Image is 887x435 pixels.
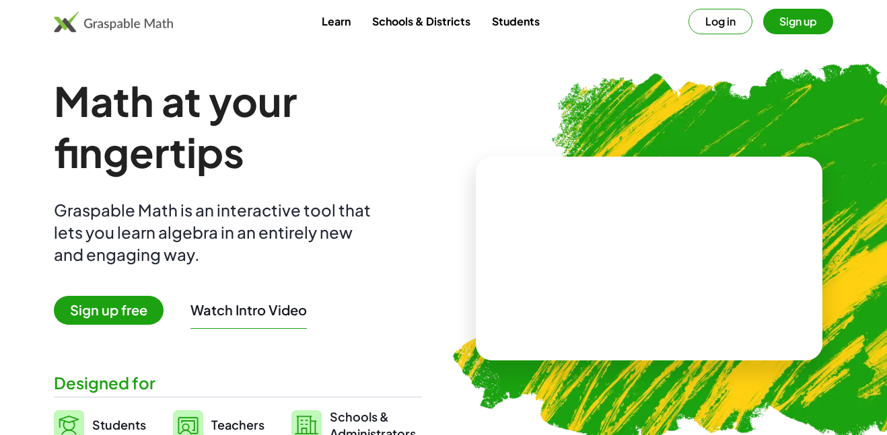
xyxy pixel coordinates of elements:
a: Learn [311,9,361,34]
div: Graspable Math is an interactive tool that lets you learn algebra in an entirely new and engaging... [54,199,377,266]
a: Schools & Districts [361,9,481,34]
button: Watch Intro Video [190,301,307,319]
h1: Math at your fingertips [54,75,422,177]
video: What is this? This is dynamic math notation. Dynamic math notation plays a central role in how Gr... [548,208,750,309]
span: Teachers [211,417,264,432]
div: Designed for [54,372,422,394]
span: Students [92,417,146,432]
button: Log in [688,9,752,34]
span: Sign up free [54,296,164,325]
a: Students [481,9,551,34]
button: Sign up [763,9,833,34]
